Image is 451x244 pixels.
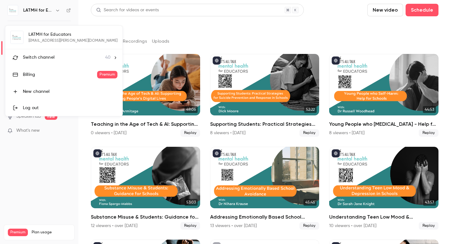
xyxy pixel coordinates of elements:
[23,88,117,95] div: New channel
[23,72,97,78] div: Billing
[23,54,54,61] span: Switch channel
[23,105,117,111] div: Log out
[105,54,111,61] span: 40
[97,71,117,78] span: Premium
